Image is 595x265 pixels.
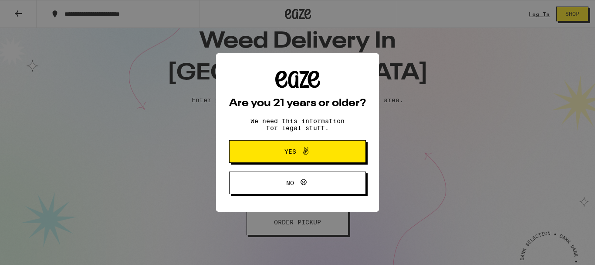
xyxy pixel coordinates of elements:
[5,6,63,13] span: Hi. Need any help?
[284,148,296,155] span: Yes
[229,98,366,109] h2: Are you 21 years or older?
[229,140,366,163] button: Yes
[286,180,294,186] span: No
[229,172,366,194] button: No
[243,117,352,131] p: We need this information for legal stuff.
